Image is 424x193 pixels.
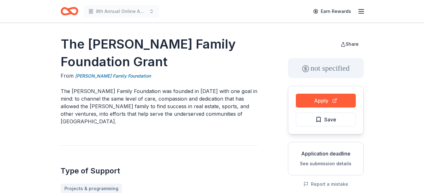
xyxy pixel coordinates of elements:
a: Home [61,4,78,19]
a: [PERSON_NAME] Family Foundation [75,72,151,80]
div: Application deadline [293,150,358,157]
button: Report a mistake [303,180,348,188]
button: See submission details [300,160,351,167]
div: not specified [288,58,364,78]
h2: Type of Support [61,166,258,176]
p: The [PERSON_NAME] Family Foundation was founded in [DATE] with one goal in mind: to channel the s... [61,87,258,125]
button: Save [296,113,356,126]
div: From [61,72,258,80]
button: Apply [296,94,356,108]
h1: The [PERSON_NAME] Family Foundation Grant [61,35,258,71]
span: Save [324,115,336,124]
button: 8th Annual Online Auctiom [83,5,159,18]
span: 8th Annual Online Auctiom [96,8,146,15]
span: Share [346,41,359,47]
button: Share [336,38,364,50]
a: Earn Rewards [309,6,355,17]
